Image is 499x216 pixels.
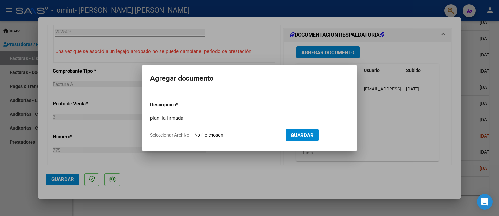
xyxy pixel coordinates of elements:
[286,129,319,141] button: Guardar
[150,72,349,85] h2: Agregar documento
[291,132,313,138] span: Guardar
[150,132,189,138] span: Seleccionar Archivo
[477,194,493,210] div: Open Intercom Messenger
[150,101,210,109] p: Descripcion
